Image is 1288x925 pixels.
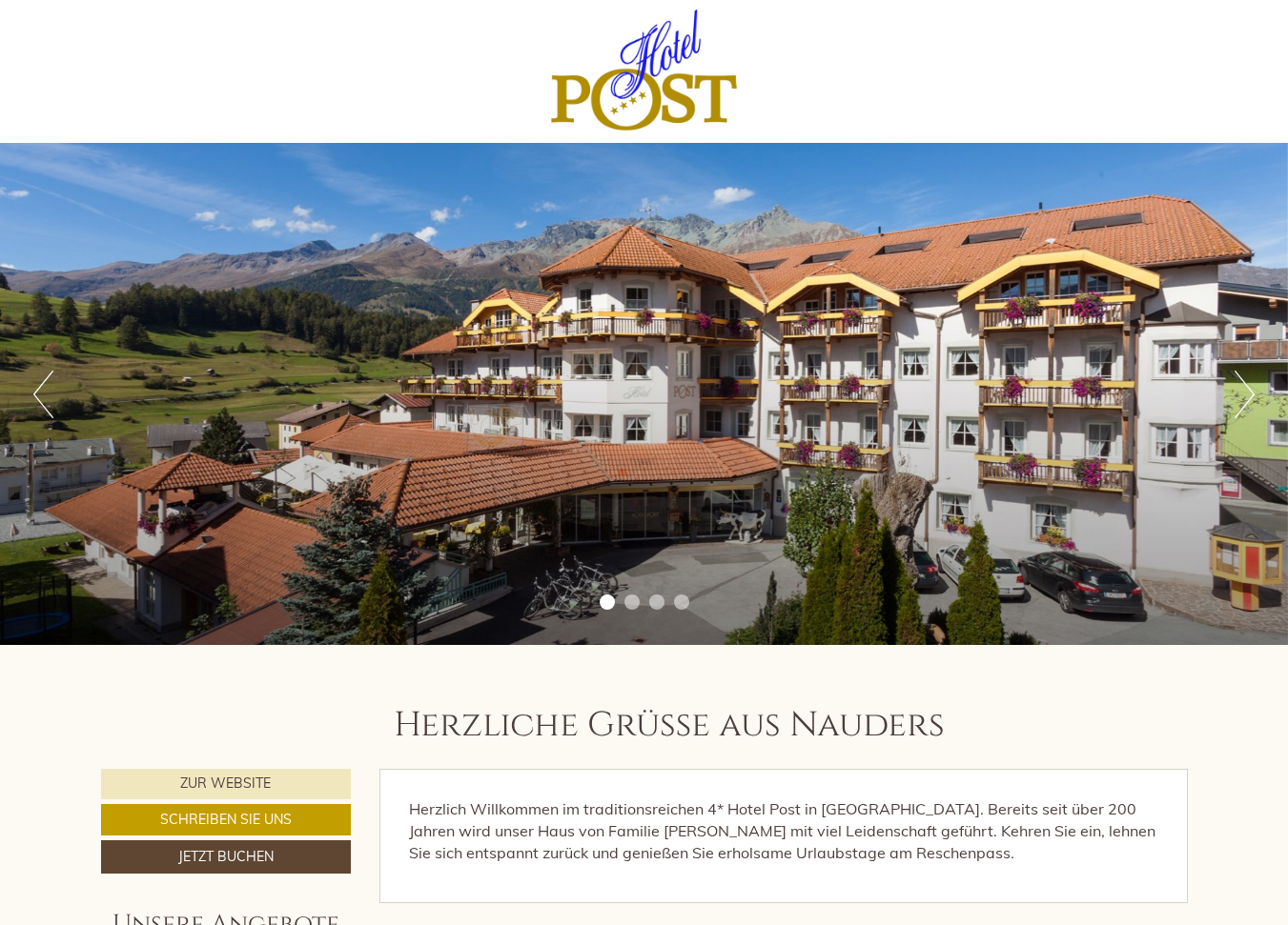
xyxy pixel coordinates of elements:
[394,707,945,745] h1: Herzliche Grüße aus Nauders
[101,840,352,874] a: Jetzt buchen
[101,769,352,799] a: Zur Website
[1235,371,1255,418] button: Next
[101,804,352,835] a: Schreiben Sie uns
[33,371,53,418] button: Previous
[409,798,1158,864] p: Herzlich Willkommen im traditionsreichen 4* Hotel Post in [GEOGRAPHIC_DATA]. Bereits seit über 20...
